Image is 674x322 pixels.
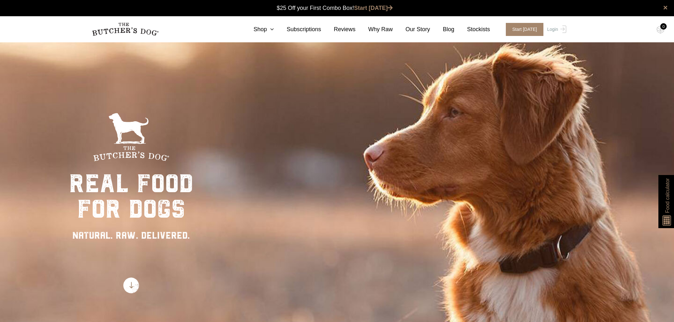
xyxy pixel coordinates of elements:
a: Blog [430,25,454,34]
a: Start [DATE] [499,23,546,36]
a: Stockists [454,25,490,34]
div: real food for dogs [69,171,193,222]
a: Shop [241,25,274,34]
a: close [663,4,668,11]
a: Reviews [321,25,355,34]
a: Start [DATE] [354,5,393,11]
img: TBD_Cart-Empty.png [656,25,664,34]
div: 0 [660,23,667,30]
a: Our Story [393,25,430,34]
div: NATURAL. RAW. DELIVERED. [69,228,193,242]
a: Login [546,23,566,36]
span: Food calculator [663,178,671,213]
a: Why Raw [355,25,393,34]
a: Subscriptions [274,25,321,34]
span: Start [DATE] [506,23,543,36]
